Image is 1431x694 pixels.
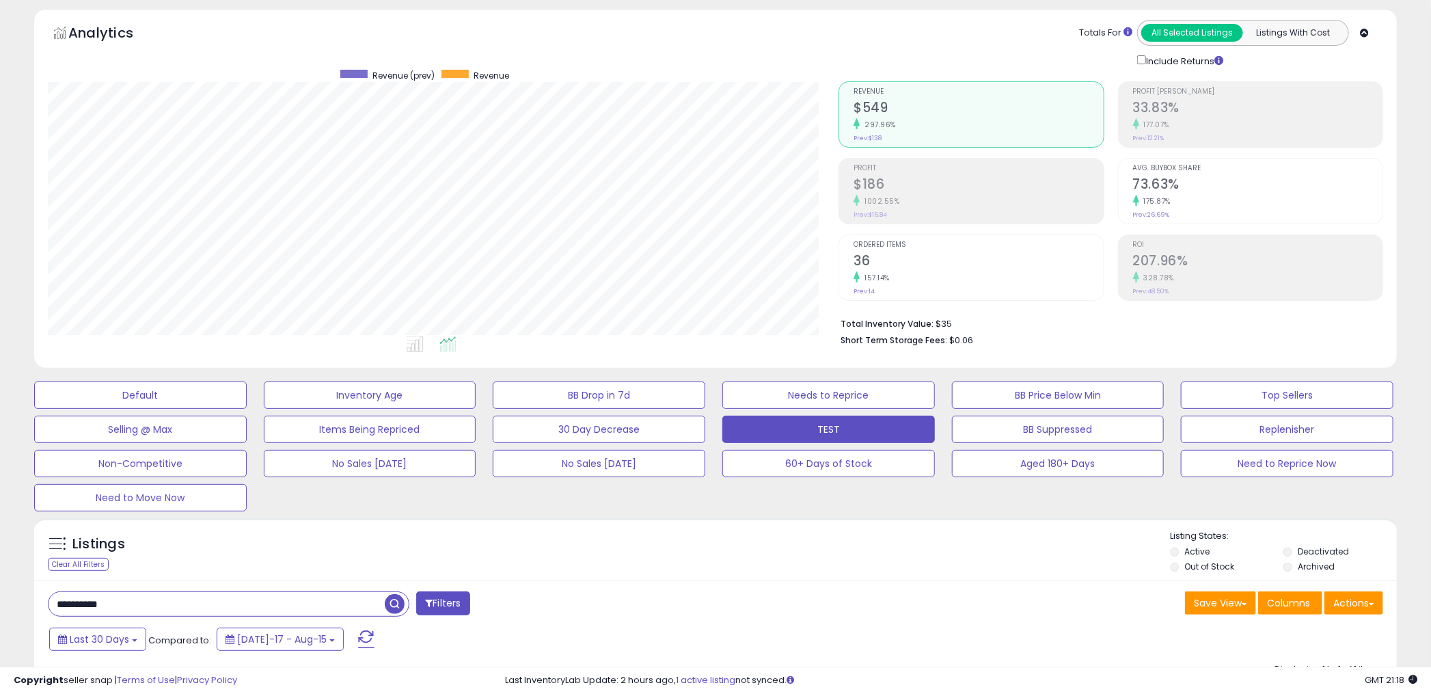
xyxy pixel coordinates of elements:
li: $35 [841,315,1373,331]
b: Total Inventory Value: [841,318,933,330]
small: Prev: $16.84 [854,211,887,219]
button: Non-Competitive [34,450,247,477]
span: ROI [1133,241,1382,249]
button: Need to Move Now [34,484,247,511]
button: Top Sellers [1181,382,1393,409]
label: Archived [1298,561,1335,572]
small: Prev: 12.21% [1133,134,1164,142]
a: 1 active listing [676,673,735,686]
button: 60+ Days of Stock [722,450,935,477]
button: Aged 180+ Days [952,450,1164,477]
small: 177.07% [1139,120,1170,130]
span: $0.06 [949,334,973,347]
div: Last InventoryLab Update: 2 hours ago, not synced. [505,674,1417,687]
button: All Selected Listings [1141,24,1243,42]
button: Items Being Repriced [264,416,476,443]
h5: Analytics [68,23,160,46]
h2: 207.96% [1133,253,1382,271]
span: Revenue [474,70,509,81]
div: Totals For [1079,27,1132,40]
span: 2025-09-15 21:18 GMT [1365,673,1417,686]
a: Privacy Policy [177,673,237,686]
span: Ordered Items [854,241,1103,249]
span: Avg. Buybox Share [1133,165,1382,172]
small: Prev: $138 [854,134,882,142]
button: [DATE]-17 - Aug-15 [217,628,344,651]
p: Listing States: [1171,530,1398,543]
a: Terms of Use [117,673,175,686]
button: BB Suppressed [952,416,1164,443]
h2: 33.83% [1133,100,1382,118]
label: Active [1185,546,1210,557]
button: Need to Reprice Now [1181,450,1393,477]
small: 328.78% [1139,273,1175,283]
h2: $549 [854,100,1103,118]
small: Prev: 48.50% [1133,287,1169,295]
span: [DATE]-17 - Aug-15 [237,632,327,646]
button: 30 Day Decrease [493,416,705,443]
b: Short Term Storage Fees: [841,334,947,346]
span: Revenue [854,88,1103,96]
h2: $186 [854,176,1103,195]
button: Listings With Cost [1242,24,1344,42]
small: Prev: 26.69% [1133,211,1170,219]
div: Clear All Filters [48,558,109,571]
div: seller snap | | [14,674,237,687]
button: No Sales [DATE] [264,450,476,477]
span: Profit [854,165,1103,172]
h5: Listings [72,535,125,554]
h2: 36 [854,253,1103,271]
label: Out of Stock [1185,561,1235,572]
small: 1002.55% [860,196,899,206]
button: Save View [1185,591,1256,615]
button: Inventory Age [264,382,476,409]
small: 175.87% [1139,196,1171,206]
small: 297.96% [860,120,896,130]
button: BB Price Below Min [952,382,1164,409]
button: Columns [1258,591,1322,615]
button: Default [34,382,247,409]
button: No Sales [DATE] [493,450,705,477]
label: Deactivated [1298,546,1349,557]
button: Actions [1324,591,1383,615]
button: Replenisher [1181,416,1393,443]
button: TEST [722,416,935,443]
button: Filters [416,591,469,615]
button: Needs to Reprice [722,382,935,409]
strong: Copyright [14,673,64,686]
span: Compared to: [148,634,211,647]
span: Revenue (prev) [372,70,435,81]
small: 157.14% [860,273,890,283]
span: Last 30 Days [70,632,129,646]
button: BB Drop in 7d [493,382,705,409]
button: Selling @ Max [34,416,247,443]
span: Columns [1267,596,1310,610]
span: Profit [PERSON_NAME] [1133,88,1382,96]
h2: 73.63% [1133,176,1382,195]
small: Prev: 14 [854,287,875,295]
div: Displaying 1 to 1 of 1 items [1275,663,1383,676]
div: Include Returns [1127,53,1240,68]
button: Last 30 Days [49,628,146,651]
